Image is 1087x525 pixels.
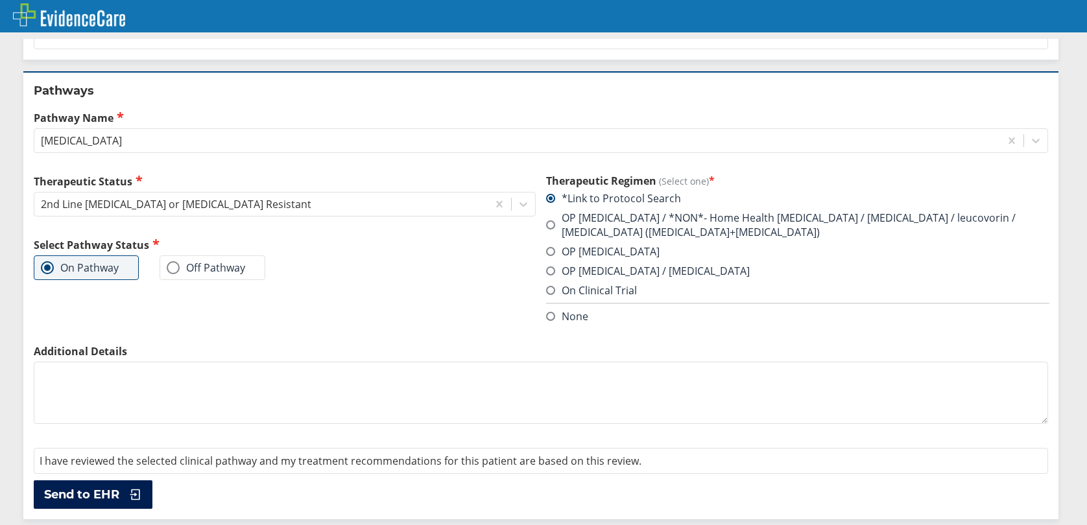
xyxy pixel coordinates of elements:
label: OP [MEDICAL_DATA] / [MEDICAL_DATA] [546,264,750,278]
label: Pathway Name [34,110,1048,125]
span: Send to EHR [44,487,119,502]
div: 2nd Line [MEDICAL_DATA] or [MEDICAL_DATA] Resistant [41,197,311,211]
h2: Pathways [34,83,1048,99]
button: Send to EHR [34,480,152,509]
label: On Pathway [41,261,119,274]
label: Off Pathway [167,261,245,274]
label: On Clinical Trial [546,283,637,297]
label: None [546,309,588,323]
label: OP [MEDICAL_DATA] / *NON*- Home Health [MEDICAL_DATA] / [MEDICAL_DATA] / leucovorin / [MEDICAL_DA... [546,211,1048,239]
label: *Link to Protocol Search [546,191,681,205]
h3: Therapeutic Regimen [546,174,1048,188]
span: I have reviewed the selected clinical pathway and my treatment recommendations for this patient a... [40,454,641,468]
label: Therapeutic Status [34,174,536,189]
h2: Select Pathway Status [34,237,536,252]
label: Additional Details [34,344,1048,358]
label: OP [MEDICAL_DATA] [546,244,660,259]
img: EvidenceCare [13,3,125,27]
span: (Select one) [659,175,709,187]
div: [MEDICAL_DATA] [41,134,122,148]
